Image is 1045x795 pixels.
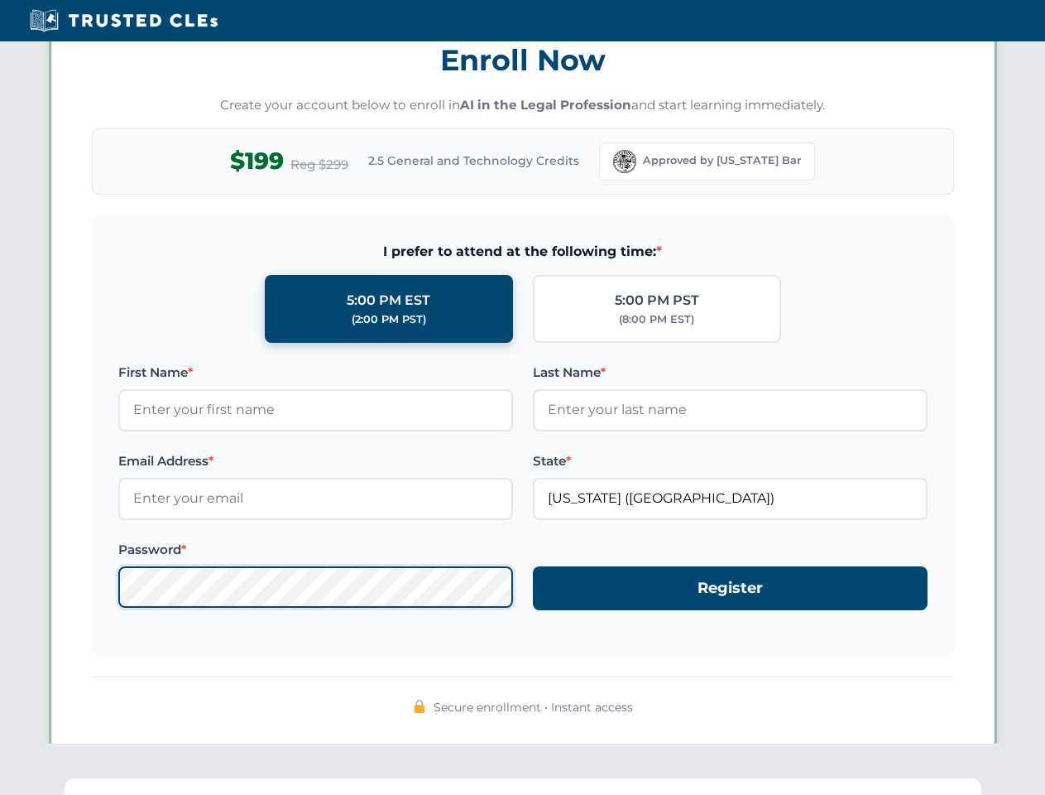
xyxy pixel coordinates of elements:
[352,311,426,328] div: (2:00 PM PST)
[643,152,801,169] span: Approved by [US_STATE] Bar
[25,8,223,33] img: Trusted CLEs
[533,363,928,383] label: Last Name
[118,241,928,263] span: I prefer to attend at the following time:
[118,363,513,383] label: First Name
[118,389,513,431] input: Enter your first name
[92,96,954,115] p: Create your account below to enroll in and start learning immediately.
[118,540,513,560] label: Password
[118,451,513,471] label: Email Address
[460,97,631,113] strong: AI in the Legal Profession
[434,698,633,716] span: Secure enrollment • Instant access
[368,152,579,170] span: 2.5 General and Technology Credits
[533,389,928,431] input: Enter your last name
[230,142,284,180] span: $199
[533,566,928,610] button: Register
[290,155,348,175] span: Reg $299
[613,150,636,173] img: Florida Bar
[413,700,426,713] img: 🔒
[619,311,694,328] div: (8:00 PM EST)
[347,290,430,311] div: 5:00 PM EST
[615,290,699,311] div: 5:00 PM PST
[533,451,928,471] label: State
[118,478,513,519] input: Enter your email
[92,34,954,86] h3: Enroll Now
[533,478,928,519] input: Florida (FL)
